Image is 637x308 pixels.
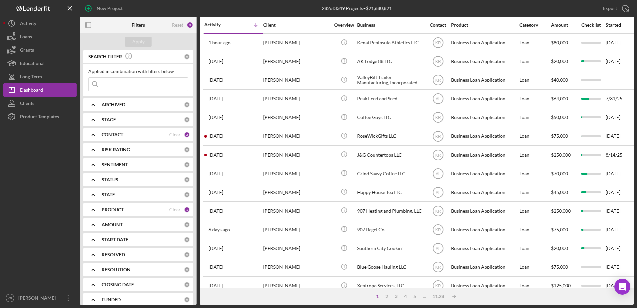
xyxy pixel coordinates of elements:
[451,165,518,182] div: Business Loan Application
[102,282,134,287] b: CLOSING DATE
[184,102,190,108] div: 0
[209,190,223,195] time: 2025-08-13 21:19
[596,2,634,15] button: Export
[102,177,118,182] b: STATUS
[263,258,330,276] div: [PERSON_NAME]
[187,22,193,28] div: 3
[519,53,550,70] div: Loan
[20,57,45,72] div: Educational
[357,202,424,220] div: 907 Heating and Plumbing, LLC
[357,90,424,108] div: Peak Feed and Seed
[3,110,77,123] a: Product Templates
[551,90,576,108] div: $64,000
[209,115,223,120] time: 2025-08-15 17:04
[519,109,550,126] div: Loan
[184,222,190,228] div: 0
[20,83,43,98] div: Dashboard
[435,78,441,83] text: KR
[357,22,424,28] div: Business
[102,102,125,107] b: ARCHIVED
[3,291,77,305] button: KR[PERSON_NAME]
[451,71,518,89] div: Business Loan Application
[322,6,392,11] div: 282 of 3349 Projects • $21,680,821
[606,127,636,145] div: [DATE]
[519,22,550,28] div: Category
[102,222,123,227] b: AMOUNT
[3,17,77,30] a: Activity
[169,132,181,137] div: Clear
[263,165,330,182] div: [PERSON_NAME]
[263,240,330,257] div: [PERSON_NAME]
[20,110,59,125] div: Product Templates
[184,162,190,168] div: 0
[263,146,330,164] div: [PERSON_NAME]
[435,115,441,120] text: KR
[209,264,223,270] time: 2025-08-07 23:43
[606,202,636,220] div: [DATE]
[263,34,330,52] div: [PERSON_NAME]
[435,284,441,288] text: KR
[3,70,77,83] a: Long-Term
[357,71,424,89] div: ValleyBilt Trailer Manufacturing, Incorporated
[451,53,518,70] div: Business Loan Application
[435,41,441,45] text: KR
[357,165,424,182] div: Grind Savvy Coffee LLC
[3,97,77,110] button: Clients
[435,171,440,176] text: AL
[606,183,636,201] div: [DATE]
[20,97,34,112] div: Clients
[125,37,152,47] button: Apply
[551,240,576,257] div: $20,000
[435,209,441,213] text: KR
[357,277,424,295] div: Xentropa Services, LLC
[551,34,576,52] div: $80,000
[451,240,518,257] div: Business Loan Application
[80,2,129,15] button: New Project
[88,69,188,74] div: Applied in combination with filters below
[17,291,60,306] div: [PERSON_NAME]
[451,146,518,164] div: Business Loan Application
[519,34,550,52] div: Loan
[209,283,223,288] time: 2025-08-07 23:21
[357,183,424,201] div: Happy House Tea LLC
[357,146,424,164] div: J&G Countertops LLC
[3,30,77,43] button: Loans
[184,147,190,153] div: 0
[263,53,330,70] div: [PERSON_NAME]
[169,207,181,212] div: Clear
[20,43,34,58] div: Grants
[209,77,223,83] time: 2025-08-15 23:43
[184,282,190,288] div: 0
[451,221,518,238] div: Business Loan Application
[209,171,223,176] time: 2025-08-14 14:33
[606,90,636,108] div: 7/31/25
[357,221,424,238] div: 907 Bagel Co.
[3,83,77,97] a: Dashboard
[382,294,391,299] div: 2
[357,109,424,126] div: Coffee Guys LLC
[551,202,576,220] div: $250,000
[204,22,234,27] div: Activity
[8,296,12,300] text: KR
[391,294,401,299] div: 3
[209,246,223,251] time: 2025-08-11 22:49
[451,277,518,295] div: Business Loan Application
[209,133,223,139] time: 2025-08-15 06:26
[451,183,518,201] div: Business Loan Application
[519,90,550,108] div: Loan
[519,258,550,276] div: Loan
[3,43,77,57] button: Grants
[132,22,145,28] b: Filters
[606,165,636,182] div: [DATE]
[102,192,115,197] b: STATE
[184,237,190,243] div: 0
[606,109,636,126] div: [DATE]
[184,192,190,198] div: 0
[551,277,576,295] div: $125,000
[209,227,230,232] time: 2025-08-12 20:13
[606,22,636,28] div: Started
[102,207,124,212] b: PRODUCT
[519,127,550,145] div: Loan
[102,297,121,302] b: FUNDED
